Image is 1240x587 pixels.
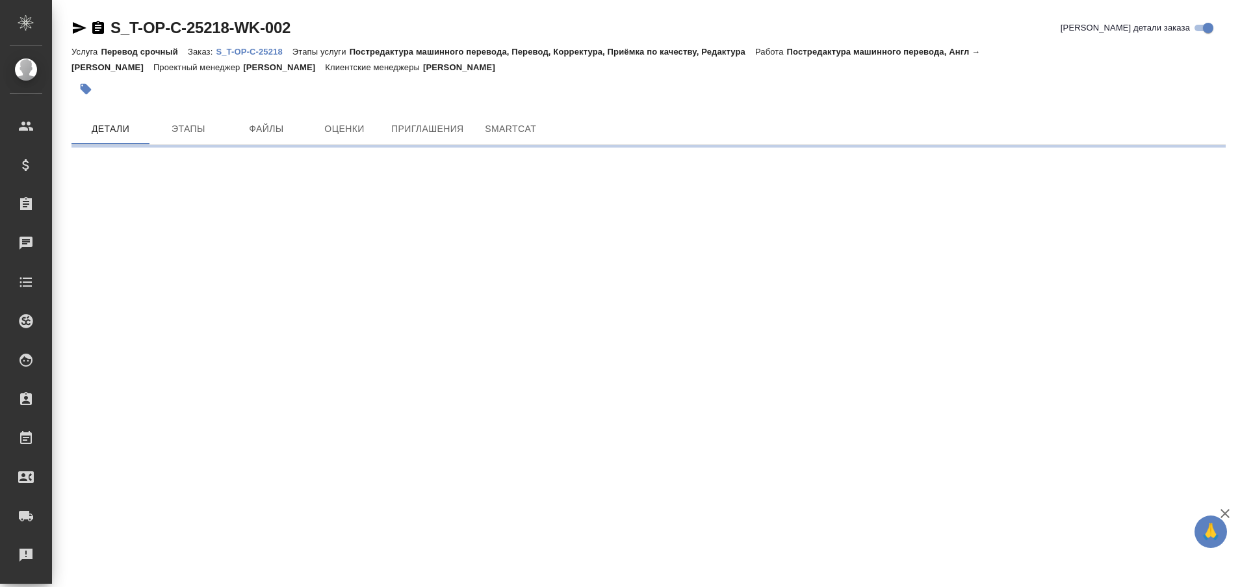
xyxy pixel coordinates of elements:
span: Этапы [157,121,220,137]
p: Услуга [71,47,101,57]
p: [PERSON_NAME] [423,62,505,72]
p: S_T-OP-C-25218 [216,47,292,57]
p: Клиентские менеджеры [325,62,423,72]
a: S_T-OP-C-25218 [216,46,292,57]
span: Детали [79,121,142,137]
p: Этапы услуги [292,47,350,57]
p: Проектный менеджер [153,62,243,72]
button: Скопировать ссылку для ЯМессенджера [71,20,87,36]
button: 🙏 [1195,515,1227,548]
p: Заказ: [188,47,216,57]
span: SmartCat [480,121,542,137]
p: [PERSON_NAME] [243,62,325,72]
button: Скопировать ссылку [90,20,106,36]
span: [PERSON_NAME] детали заказа [1061,21,1190,34]
button: Добавить тэг [71,75,100,103]
a: S_T-OP-C-25218-WK-002 [110,19,291,36]
p: Перевод срочный [101,47,188,57]
span: Оценки [313,121,376,137]
span: 🙏 [1200,518,1222,545]
p: Работа [755,47,787,57]
p: Постредактура машинного перевода, Перевод, Корректура, Приёмка по качеству, Редактура [350,47,755,57]
span: Файлы [235,121,298,137]
span: Приглашения [391,121,464,137]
